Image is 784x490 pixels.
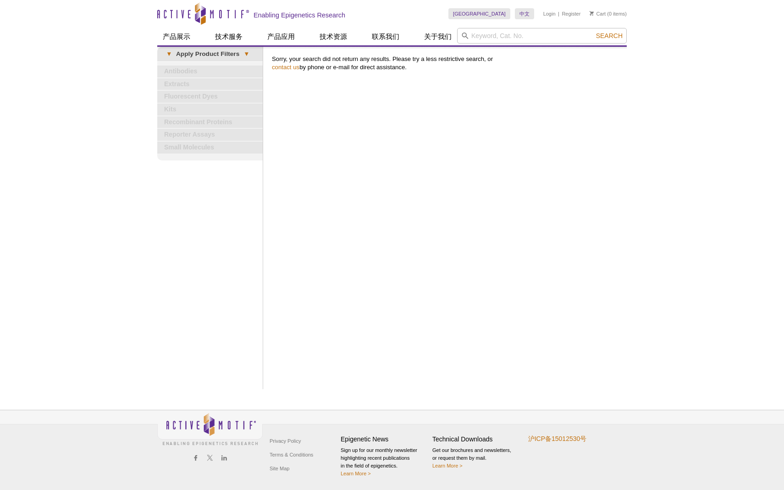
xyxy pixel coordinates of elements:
[267,462,292,475] a: Site Map
[528,435,587,443] a: 沪ICP备15012530号
[543,11,556,17] a: Login
[590,11,606,17] a: Cart
[157,104,263,116] a: Kits
[432,435,519,443] h4: Technical Downloads
[593,32,625,40] button: Search
[157,116,263,128] a: Recombinant Proteins
[157,410,263,447] img: Active Motif,
[157,66,263,77] a: Antibodies
[596,32,623,39] span: Search
[157,142,263,154] a: Small Molecules
[157,78,263,90] a: Extracts
[432,446,519,470] p: Get our brochures and newsletters, or request them by mail.
[272,64,299,71] a: contact us
[262,28,300,45] a: 产品应用
[157,91,263,103] a: Fluorescent Dyes
[254,11,345,19] h2: Enabling Epigenetics Research
[267,434,303,448] a: Privacy Policy
[267,448,315,462] a: Terms & Conditions
[590,8,627,19] li: (0 items)
[558,8,559,19] li: |
[157,28,196,45] a: 产品展示
[562,11,580,17] a: Register
[419,28,457,45] a: 关于我们
[162,50,176,58] span: ▾
[432,463,463,468] a: Learn More >
[515,8,534,19] a: 中文
[341,435,428,443] h4: Epigenetic News
[590,11,594,16] img: Your Cart
[341,471,371,476] a: Learn More >
[457,28,627,44] input: Keyword, Cat. No.
[448,8,510,19] a: [GEOGRAPHIC_DATA]
[314,28,353,45] a: 技术资源
[210,28,248,45] a: 技术服务
[366,28,405,45] a: 联系我们
[341,446,428,478] p: Sign up for our monthly newsletter highlighting recent publications in the field of epigenetics.
[239,50,254,58] span: ▾
[157,47,263,61] a: ▾Apply Product Filters▾
[157,129,263,141] a: Reporter Assays
[272,55,622,72] p: Sorry, your search did not return any results. Please try a less restrictive search, or by phone ...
